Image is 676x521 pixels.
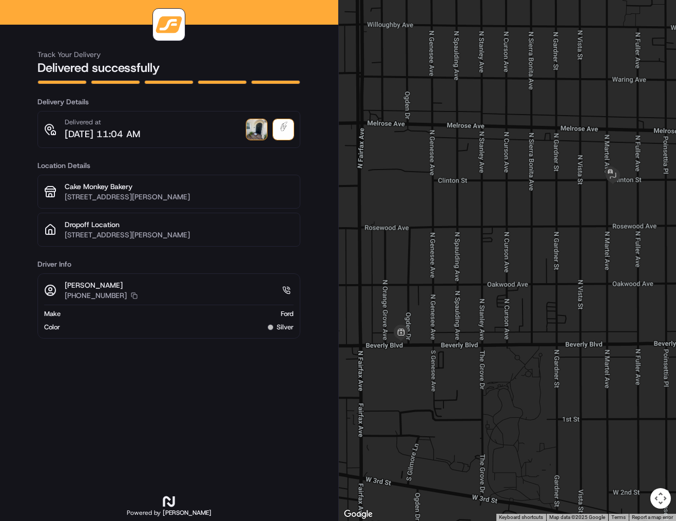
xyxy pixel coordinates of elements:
p: Delivered at [65,118,140,127]
p: [STREET_ADDRESS][PERSON_NAME] [65,192,294,202]
img: signature_proof_of_delivery image [273,119,294,140]
p: Cake Monkey Bakery [65,181,294,192]
span: silver [277,323,294,332]
p: [STREET_ADDRESS][PERSON_NAME] [65,230,294,240]
a: Terms (opens in new tab) [611,514,626,520]
h2: Powered by [127,509,211,517]
span: Make [44,309,61,319]
p: [DATE] 11:04 AM [65,127,140,141]
h3: Delivery Details [37,97,300,107]
img: logo-public_tracking_screen-VNDR-1688417501853.png [155,11,183,39]
a: Report a map error [632,514,673,520]
span: [PERSON_NAME] [163,509,211,517]
h3: Track Your Delivery [37,49,300,60]
p: [PHONE_NUMBER] [65,290,127,301]
img: Google [341,508,375,521]
span: Map data ©2025 Google [549,514,605,520]
a: Open this area in Google Maps (opens a new window) [341,508,375,521]
button: Keyboard shortcuts [499,514,543,521]
p: Dropoff Location [65,219,294,230]
span: Color [44,323,60,332]
p: [PERSON_NAME] [65,280,138,290]
button: Map camera controls [650,488,671,509]
h3: Location Details [37,160,300,171]
img: photo_proof_of_delivery image [246,119,267,140]
h3: Driver Info [37,259,300,269]
span: Ford [281,309,294,319]
h2: Delivered successfully [37,60,300,76]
